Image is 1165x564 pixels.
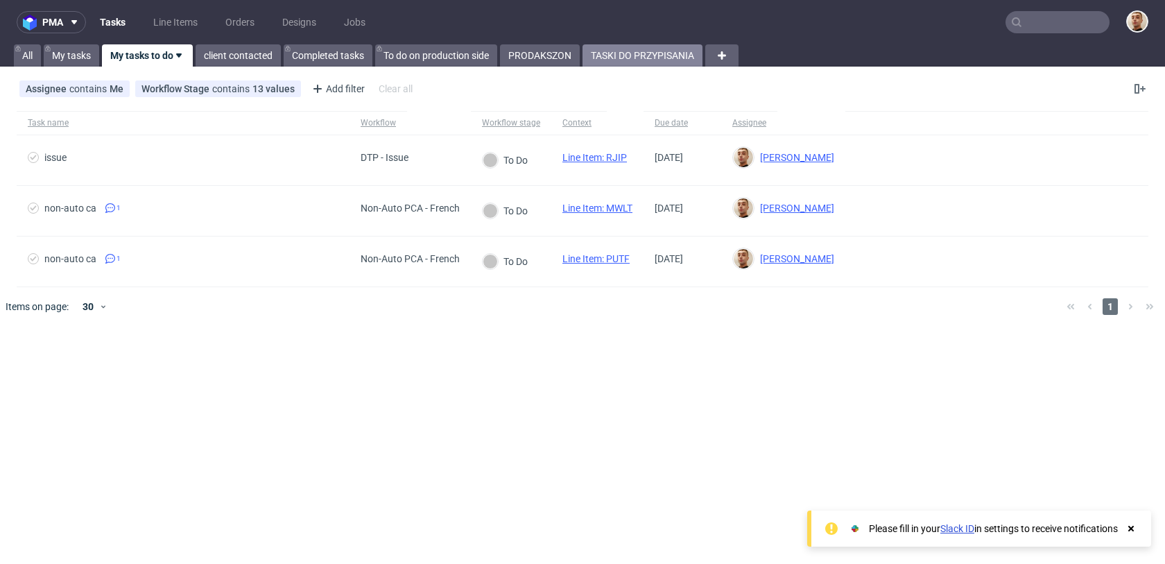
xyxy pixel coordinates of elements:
span: contains [212,83,252,94]
a: PRODAKSZON [500,44,580,67]
div: DTP - Issue [361,152,408,163]
div: 13 values [252,83,295,94]
a: Jobs [336,11,374,33]
span: contains [69,83,110,94]
a: client contacted [196,44,281,67]
div: non-auto ca [44,253,96,264]
span: Workflow Stage [141,83,212,94]
a: Line Item: MWLT [562,203,632,214]
a: Designs [274,11,325,33]
img: Bartłomiej Leśniczuk [734,249,753,268]
span: [PERSON_NAME] [754,253,834,264]
a: Line Item: PUTF [562,253,630,264]
a: My tasks to do [102,44,193,67]
a: Line Item: RJIP [562,152,627,163]
div: Context [562,117,596,128]
span: Task name [28,117,338,129]
div: Workflow [361,117,396,128]
a: Orders [217,11,263,33]
img: Bartłomiej Leśniczuk [734,148,753,167]
a: Slack ID [940,523,974,534]
a: All [14,44,41,67]
span: [PERSON_NAME] [754,203,834,214]
span: [PERSON_NAME] [754,152,834,163]
a: TASKI DO PRZYPISANIA [582,44,702,67]
div: Add filter [307,78,368,100]
span: pma [42,17,63,27]
span: Due date [655,117,710,129]
div: Non-Auto PCA - French [361,203,460,214]
span: Items on page: [6,300,69,314]
span: [DATE] [655,203,683,214]
span: [DATE] [655,152,683,163]
span: Assignee [26,83,69,94]
div: 30 [74,297,99,316]
img: logo [23,15,42,31]
img: Slack [848,522,862,536]
div: Non-Auto PCA - French [361,253,460,264]
div: To Do [483,254,528,269]
div: issue [44,152,67,163]
a: Completed tasks [284,44,372,67]
div: To Do [483,153,528,168]
div: Please fill in your in settings to receive notifications [869,522,1118,536]
img: Bartłomiej Leśniczuk [734,198,753,218]
div: Assignee [732,117,766,128]
span: 1 [1103,298,1118,315]
span: 1 [116,253,121,264]
div: Me [110,83,123,94]
div: Workflow stage [482,117,540,128]
a: Line Items [145,11,206,33]
div: non-auto ca [44,203,96,214]
button: pma [17,11,86,33]
span: [DATE] [655,253,683,264]
a: My tasks [44,44,99,67]
div: To Do [483,203,528,219]
a: Tasks [92,11,134,33]
img: Bartłomiej Leśniczuk [1128,12,1147,31]
div: Clear all [376,79,415,99]
a: To do on production side [375,44,497,67]
span: 1 [116,203,121,214]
